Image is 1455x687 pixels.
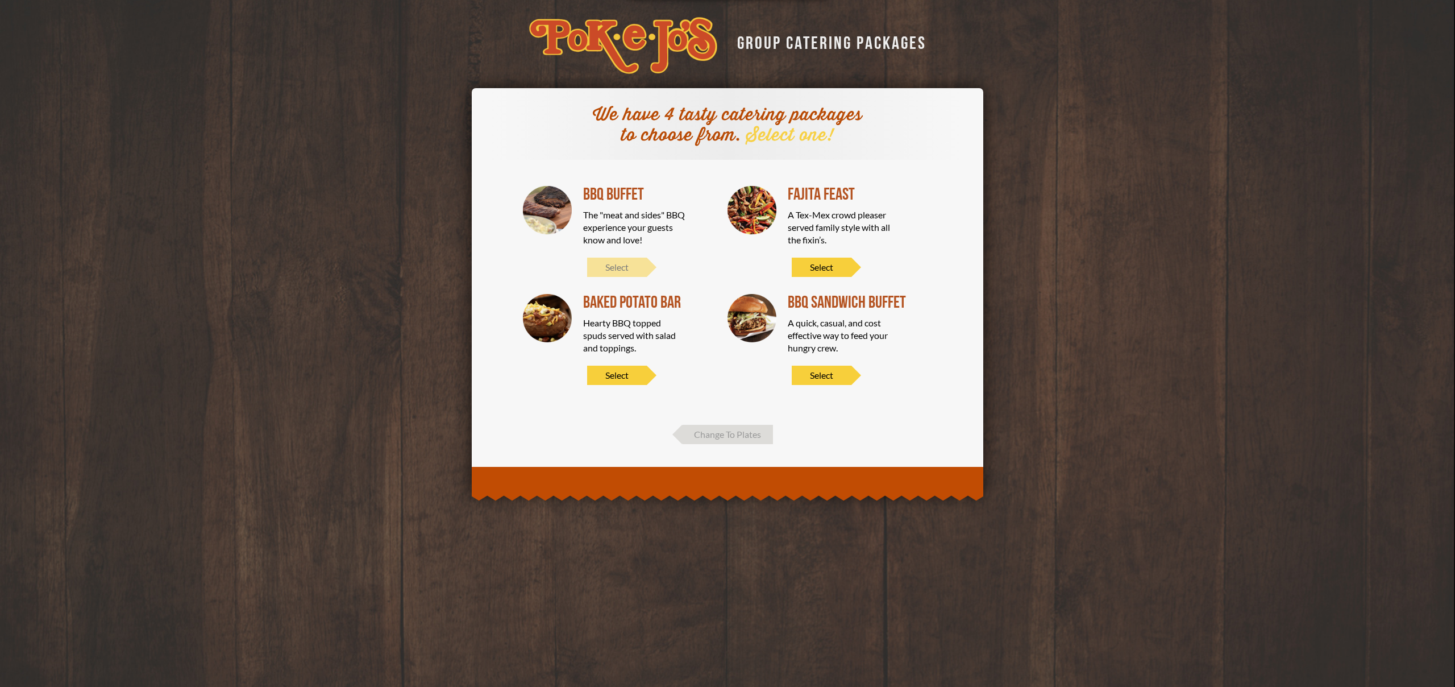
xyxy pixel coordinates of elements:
span: Change To Plates [683,425,773,444]
span: Select [792,258,851,277]
div: The "meat and sides" BBQ experience your guests know and love! [583,209,685,246]
div: A Tex-Mex crowd pleaser served family style with all the fixin’s. [788,209,890,246]
div: A quick, casual, and cost effective way to feed your hungry crew. [788,317,890,354]
span: Select [587,258,647,277]
div: Hearty BBQ topped spuds served with salad and toppings. [583,317,685,354]
img: Fajita Feast [727,186,776,235]
span: Select [792,366,851,385]
div: BBQ SANDWICH BUFFET [788,294,915,311]
div: We have 4 tasty catering packages to choose from. [585,105,870,146]
div: Baked Potato Bar [583,294,710,311]
img: BBQ SANDWICH BUFFET [727,294,776,343]
div: GROUP CATERING PACKAGES [729,30,926,52]
span: Select one! [746,125,834,147]
div: Fajita Feast [788,186,915,203]
img: logo-34603ddf.svg [529,17,717,74]
img: Baked Potato Bar [523,294,572,343]
img: BBQ Buffet [523,186,572,235]
div: BBQ Buffet [583,186,710,203]
span: Select [587,366,647,385]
